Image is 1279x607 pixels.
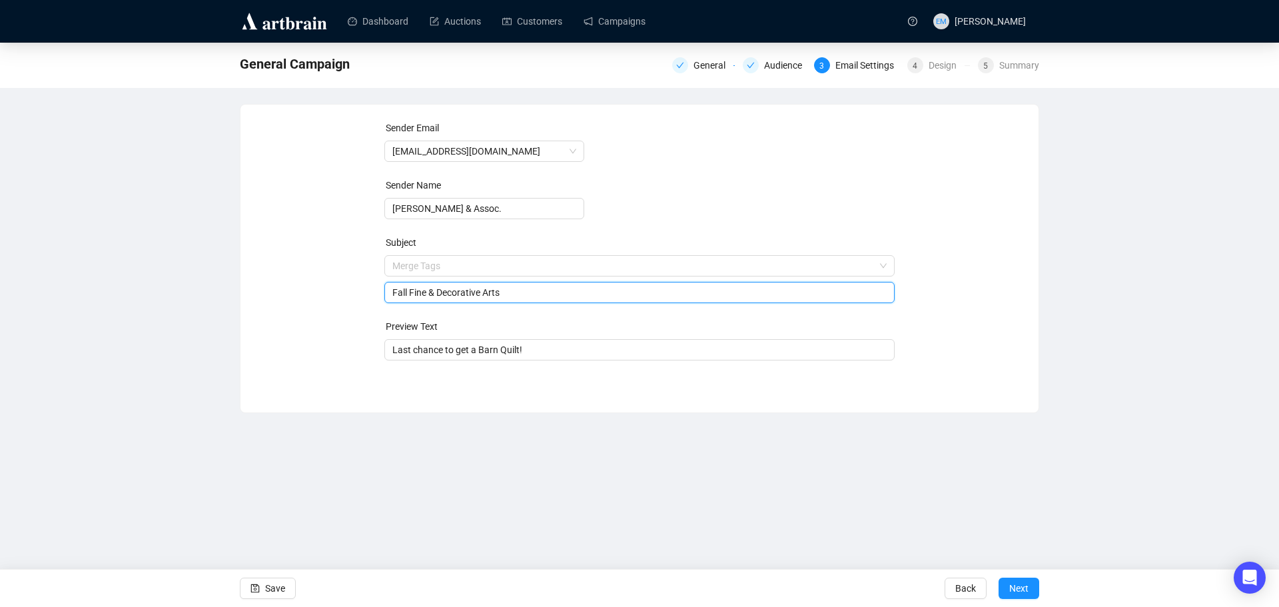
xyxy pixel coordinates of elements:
span: Back [955,570,976,607]
div: 5Summary [978,57,1039,73]
div: Audience [743,57,805,73]
span: check [676,61,684,69]
button: Next [999,578,1039,599]
button: Save [240,578,296,599]
div: Summary [999,57,1039,73]
span: 5 [983,61,988,71]
span: General Campaign [240,53,350,75]
span: save [250,584,260,593]
span: 3 [819,61,824,71]
div: Subject [386,235,897,250]
div: Preview Text [386,319,897,334]
button: Back [945,578,987,599]
span: info@jeffreysevans.com [392,141,576,161]
div: 3Email Settings [814,57,899,73]
img: logo [240,11,329,32]
span: Save [265,570,285,607]
div: Email Settings [835,57,902,73]
div: Open Intercom Messenger [1234,562,1266,594]
a: Customers [502,4,562,39]
span: 4 [913,61,917,71]
label: Sender Name [386,180,441,191]
span: question-circle [908,17,917,26]
a: Campaigns [584,4,645,39]
span: [PERSON_NAME] [955,16,1026,27]
a: Auctions [430,4,481,39]
div: Audience [764,57,810,73]
span: EM [936,15,947,27]
div: 4Design [907,57,970,73]
label: Sender Email [386,123,439,133]
div: Design [929,57,965,73]
a: Dashboard [348,4,408,39]
div: General [672,57,735,73]
span: check [747,61,755,69]
div: General [693,57,733,73]
span: Next [1009,570,1029,607]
